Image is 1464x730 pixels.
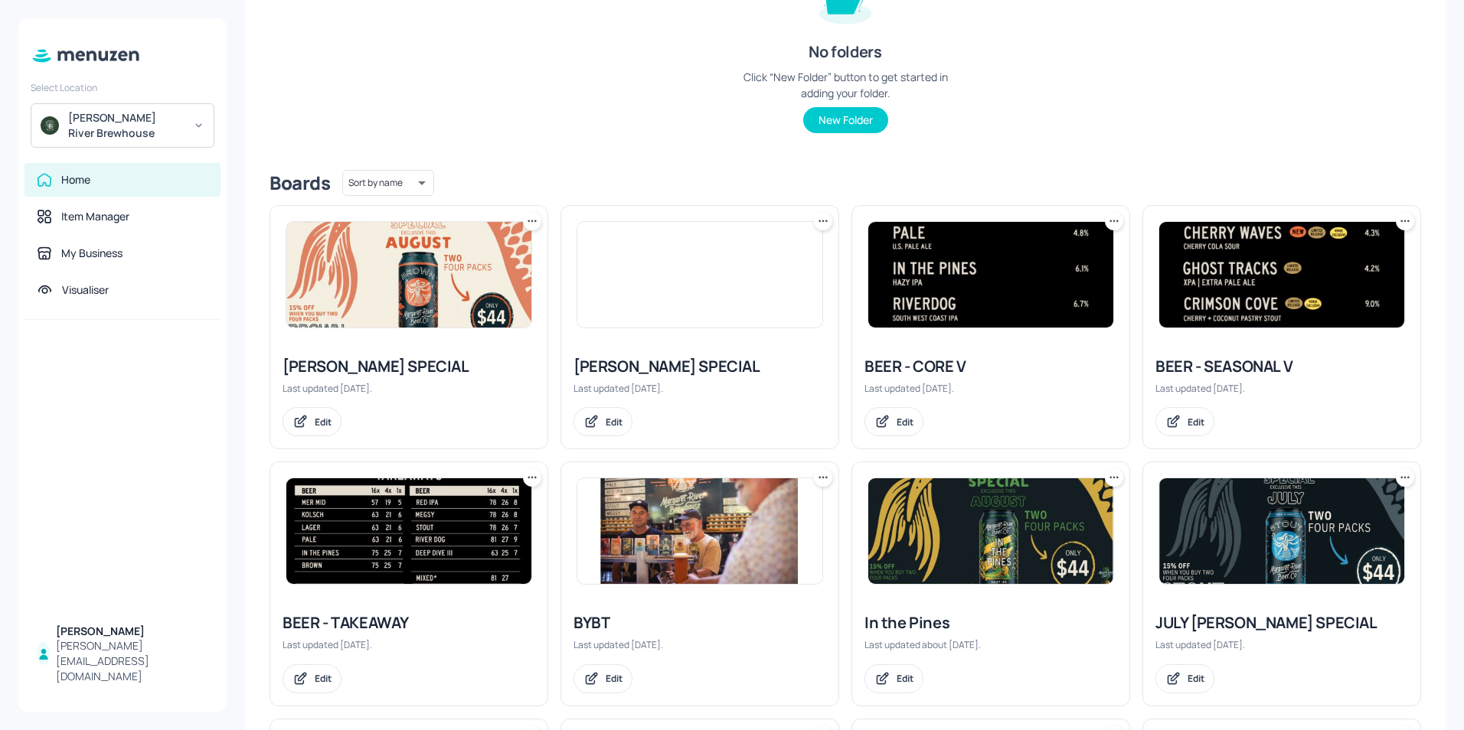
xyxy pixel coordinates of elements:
button: New Folder [803,107,888,133]
div: BEER - TAKEAWAY [283,612,535,634]
div: Edit [606,672,623,685]
div: JULY [PERSON_NAME] SPECIAL [1155,612,1408,634]
img: 2025-08-08-1754636869565xt97kfw8in.jpeg [868,478,1113,584]
div: Edit [606,416,623,429]
img: 2025-09-28-1759061714419yet36lxf1k.jpeg [1159,222,1404,328]
div: BEER - CORE V [864,356,1117,377]
div: Last updated [DATE]. [574,638,826,651]
div: In the Pines [864,612,1117,634]
img: 2025-07-31-1753932503330mb52hyb8kid.jpeg [577,222,822,328]
div: Edit [315,672,332,685]
div: Last updated [DATE]. [1155,638,1408,651]
div: My Business [61,246,123,261]
div: No folders [809,41,881,63]
div: Edit [1188,672,1204,685]
div: Boards [270,171,330,195]
div: [PERSON_NAME][EMAIL_ADDRESS][DOMAIN_NAME] [56,638,208,684]
div: [PERSON_NAME] SPECIAL [283,356,535,377]
div: [PERSON_NAME] River Brewhouse [68,110,184,141]
div: Edit [315,416,332,429]
div: Click “New Folder” button to get started in adding your folder. [730,69,960,101]
img: 2025-10-03-17594918558867gxhwmjzxun.jpeg [286,478,531,584]
div: Last updated [DATE]. [864,382,1117,395]
div: Item Manager [61,209,129,224]
div: Edit [897,416,913,429]
div: BYBT [574,612,826,634]
img: 2025-07-31-1753941019965yjfgcy6e0ip.jpeg [1159,478,1404,584]
div: Visualiser [62,282,109,298]
img: 2025-06-20-1750412964290gb9rwsz82rj.jpeg [577,478,822,584]
div: Sort by name [342,168,434,198]
div: [PERSON_NAME] SPECIAL [574,356,826,377]
div: Last updated [DATE]. [283,382,535,395]
div: Last updated [DATE]. [574,382,826,395]
div: BEER - SEASONAL V [1155,356,1408,377]
img: avatar [41,116,59,135]
div: Edit [897,672,913,685]
div: Last updated [DATE]. [283,638,535,651]
div: [PERSON_NAME] [56,624,208,639]
div: Last updated [DATE]. [1155,382,1408,395]
div: Select Location [31,81,214,94]
div: Last updated about [DATE]. [864,638,1117,651]
img: 2025-07-31-17539335133699c1ts37pri5.jpeg [286,222,531,328]
div: Home [61,172,90,187]
img: 2025-09-18-175817119311724tzkil7yr4.jpeg [868,222,1113,328]
div: Edit [1188,416,1204,429]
